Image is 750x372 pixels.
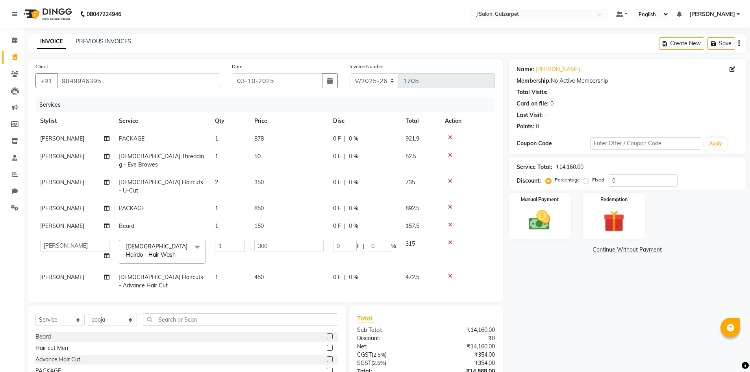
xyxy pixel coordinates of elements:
span: | [344,273,346,281]
div: ₹354.00 [426,351,501,359]
div: Card on file: [517,100,549,108]
span: [PERSON_NAME] [40,179,84,186]
span: 0 % [349,204,358,213]
div: Beard [35,333,51,341]
input: Enter Offer / Coupon Code [590,137,701,150]
span: [DEMOGRAPHIC_DATA] Haircuts - U-Cut [119,179,203,194]
span: 52.5 [406,153,416,160]
span: 1 [215,135,218,142]
th: Price [250,112,328,130]
label: Date [232,63,243,70]
span: [PERSON_NAME] [40,153,84,160]
span: 150 [254,222,264,229]
span: 735 [406,179,415,186]
span: | [344,204,346,213]
img: _cash.svg [522,208,557,233]
th: Stylist [35,112,114,130]
label: Manual Payment [521,196,559,203]
span: | [344,135,346,143]
label: Invoice Number [350,63,384,70]
span: | [344,222,346,230]
div: ₹0 [426,334,501,342]
div: 0 [550,100,554,108]
b: 08047224946 [87,3,121,25]
span: 0 F [333,273,341,281]
div: Total Visits: [517,88,548,96]
img: _gift.svg [596,208,631,235]
span: 0 % [349,135,358,143]
span: 157.5 [406,222,419,229]
span: 350 [254,179,264,186]
span: 850 [254,205,264,212]
span: PACKAGE [119,135,144,142]
input: Search by Name/Mobile/Email/Code [57,73,220,88]
span: | [344,178,346,187]
div: Services [36,98,501,112]
label: Redemption [600,196,628,203]
span: Total [357,314,375,322]
span: 1 [215,205,218,212]
div: Sub Total: [351,326,426,334]
a: Continue Without Payment [510,246,744,254]
a: x [176,251,179,258]
div: ₹14,160.00 [556,163,583,171]
button: Apply [704,138,727,150]
a: INVOICE [37,35,66,49]
span: 472.5 [406,274,419,281]
span: | [363,242,365,250]
div: Hair cut Men [35,344,68,352]
div: - [544,111,547,119]
span: [PERSON_NAME] [40,135,84,142]
label: Fixed [592,176,604,183]
span: 1 [215,222,218,229]
div: Membership: [517,77,551,85]
div: Net: [351,342,426,351]
button: Create New [659,37,704,50]
div: Last Visit: [517,111,543,119]
div: No Active Membership [517,77,738,85]
div: ₹354.00 [426,359,501,367]
button: +91 [35,73,57,88]
span: [DEMOGRAPHIC_DATA] Hairdo - Hair Wash [126,243,187,258]
span: 0 F [333,178,341,187]
label: Percentage [555,176,580,183]
th: Total [401,112,440,130]
span: 2 [215,179,218,186]
th: Service [114,112,210,130]
span: 0 F [333,204,341,213]
a: [PERSON_NAME] [536,65,580,74]
span: [DEMOGRAPHIC_DATA] Haircuts - Advance Hair Cut [119,274,203,289]
span: 1 [215,274,218,281]
span: Beard [119,222,134,229]
span: 0 % [349,222,358,230]
span: PACKAGE [119,205,144,212]
th: Disc [328,112,401,130]
span: [PERSON_NAME] [689,10,735,19]
div: Advance Hair Cut [35,355,80,364]
span: 0 F [333,135,341,143]
span: 2.5% [373,360,385,366]
div: Coupon Code [517,139,591,148]
span: 0 % [349,178,358,187]
span: SGST [357,359,371,366]
img: logo [20,3,74,25]
span: 892.5 [406,205,419,212]
a: PREVIOUS INVOICES [76,38,131,45]
div: Name: [517,65,534,74]
label: Client [35,63,48,70]
span: 921.9 [406,135,419,142]
span: 50 [254,153,261,160]
div: ( ) [351,351,426,359]
span: [PERSON_NAME] [40,205,84,212]
div: ( ) [351,359,426,367]
span: 2.5% [373,352,385,358]
span: % [391,242,396,250]
span: | [344,152,346,161]
div: Discount: [351,334,426,342]
div: ₹14,160.00 [426,326,501,334]
th: Action [440,112,495,130]
span: 0 F [333,152,341,161]
span: CGST [357,351,372,358]
div: Points: [517,122,534,131]
th: Qty [210,112,250,130]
